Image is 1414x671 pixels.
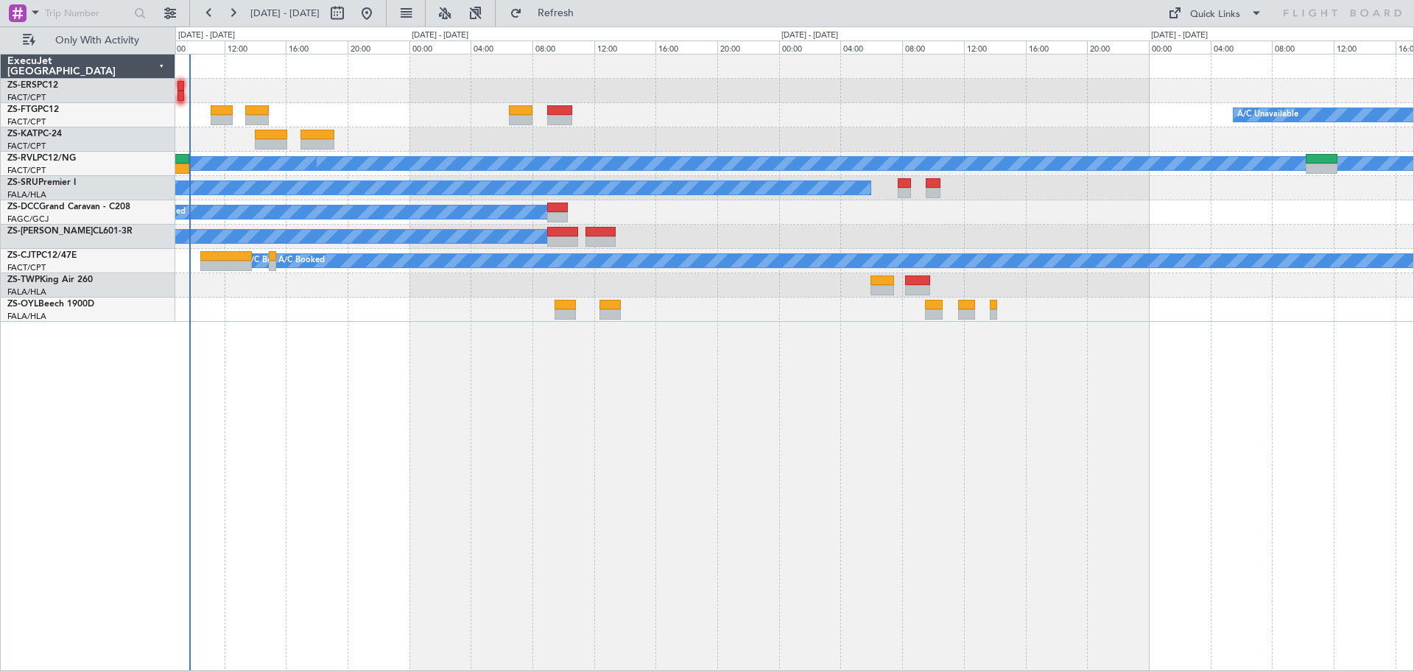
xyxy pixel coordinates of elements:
[38,35,155,46] span: Only With Activity
[7,154,76,163] a: ZS-RVLPC12/NG
[7,92,46,103] a: FACT/CPT
[7,165,46,176] a: FACT/CPT
[902,41,964,54] div: 08:00
[1161,1,1270,25] button: Quick Links
[286,41,348,54] div: 16:00
[503,1,591,25] button: Refresh
[163,41,225,54] div: 08:00
[7,203,39,211] span: ZS-DCC
[964,41,1026,54] div: 12:00
[1211,41,1273,54] div: 04:00
[7,130,38,138] span: ZS-KAT
[45,2,130,24] input: Trip Number
[7,262,46,273] a: FACT/CPT
[471,41,532,54] div: 04:00
[7,203,130,211] a: ZS-DCCGrand Caravan - C208
[655,41,717,54] div: 16:00
[7,214,49,225] a: FAGC/GCJ
[532,41,594,54] div: 08:00
[7,300,38,309] span: ZS-OYL
[16,29,160,52] button: Only With Activity
[7,227,93,236] span: ZS-[PERSON_NAME]
[7,227,133,236] a: ZS-[PERSON_NAME]CL601-3R
[412,29,468,42] div: [DATE] - [DATE]
[7,311,46,322] a: FALA/HLA
[781,29,838,42] div: [DATE] - [DATE]
[7,275,93,284] a: ZS-TWPKing Air 260
[594,41,656,54] div: 12:00
[7,275,40,284] span: ZS-TWP
[409,41,471,54] div: 00:00
[7,105,38,114] span: ZS-FTG
[348,41,409,54] div: 20:00
[7,81,58,90] a: ZS-ERSPC12
[7,287,46,298] a: FALA/HLA
[1087,41,1149,54] div: 20:00
[7,300,94,309] a: ZS-OYLBeech 1900D
[178,29,235,42] div: [DATE] - [DATE]
[1190,7,1240,22] div: Quick Links
[7,178,76,187] a: ZS-SRUPremier I
[717,41,779,54] div: 20:00
[7,105,59,114] a: ZS-FTGPC12
[7,178,38,187] span: ZS-SRU
[779,41,841,54] div: 00:00
[7,116,46,127] a: FACT/CPT
[7,141,46,152] a: FACT/CPT
[7,189,46,200] a: FALA/HLA
[525,8,587,18] span: Refresh
[7,154,37,163] span: ZS-RVL
[1334,41,1396,54] div: 12:00
[840,41,902,54] div: 04:00
[1272,41,1334,54] div: 08:00
[225,41,286,54] div: 12:00
[7,81,37,90] span: ZS-ERS
[1149,41,1211,54] div: 00:00
[7,251,77,260] a: ZS-CJTPC12/47E
[1026,41,1088,54] div: 16:00
[7,251,36,260] span: ZS-CJT
[278,250,325,272] div: A/C Booked
[250,7,320,20] span: [DATE] - [DATE]
[1237,104,1298,126] div: A/C Unavailable
[7,130,62,138] a: ZS-KATPC-24
[1151,29,1208,42] div: [DATE] - [DATE]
